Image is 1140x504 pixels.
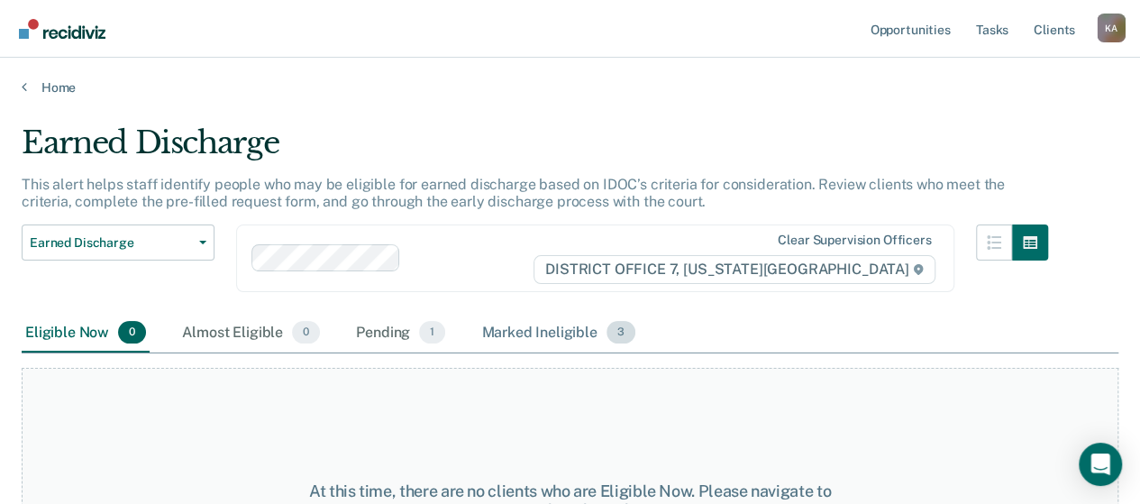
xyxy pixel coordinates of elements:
span: 1 [419,321,445,344]
span: 3 [606,321,635,344]
span: 0 [118,321,146,344]
div: Open Intercom Messenger [1079,443,1122,486]
button: Profile dropdown button [1097,14,1126,42]
div: Marked Ineligible3 [478,314,639,353]
div: Almost Eligible0 [178,314,324,353]
div: Eligible Now0 [22,314,150,353]
p: This alert helps staff identify people who may be eligible for earned discharge based on IDOC’s c... [22,176,1005,210]
button: Earned Discharge [22,225,214,261]
div: Clear supervision officers [778,233,931,248]
div: Pending1 [352,314,449,353]
div: K A [1097,14,1126,42]
div: Earned Discharge [22,124,1048,176]
span: Earned Discharge [30,235,192,251]
a: Home [22,79,1118,96]
span: DISTRICT OFFICE 7, [US_STATE][GEOGRAPHIC_DATA] [534,255,935,284]
img: Recidiviz [19,19,105,39]
span: 0 [292,321,320,344]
